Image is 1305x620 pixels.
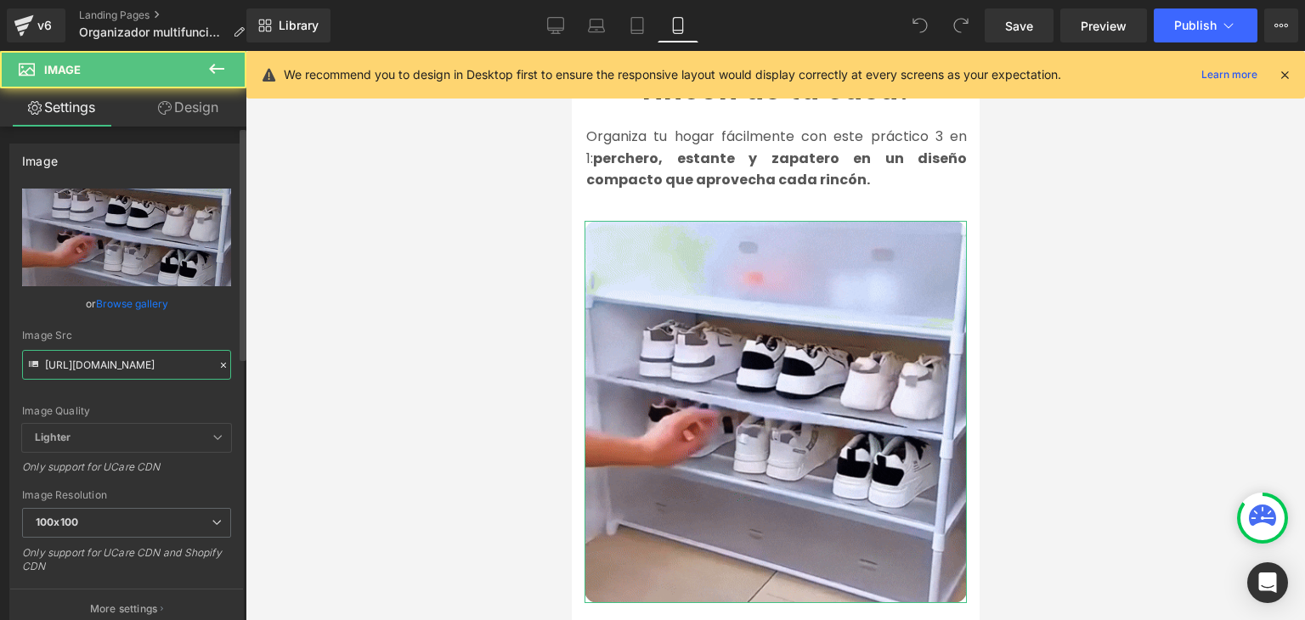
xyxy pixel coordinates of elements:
[90,601,158,617] p: More settings
[22,295,231,313] div: or
[1247,562,1288,603] div: Open Intercom Messenger
[617,8,658,42] a: Tablet
[34,14,55,37] div: v6
[1264,8,1298,42] button: More
[327,20,338,58] b: !
[944,8,978,42] button: Redo
[1174,19,1217,32] span: Publish
[14,98,395,139] strong: perchero, estante y zapatero en un diseño compacto que aprovecha cada rincón.
[79,8,258,22] a: Landing Pages
[36,516,78,528] b: 100x100
[535,8,576,42] a: Desktop
[1081,17,1127,35] span: Preview
[246,8,330,42] a: New Library
[35,431,71,443] b: Lighter
[1154,8,1257,42] button: Publish
[1005,17,1033,35] span: Save
[576,8,617,42] a: Laptop
[14,76,395,138] font: Organiza tu hogar fácilmente con este práctico 3 en 1:
[903,8,937,42] button: Undo
[22,405,231,417] div: Image Quality
[658,8,698,42] a: Mobile
[79,25,226,39] span: Organizador multifuncional
[279,18,319,33] span: Library
[127,88,250,127] a: Design
[22,546,231,584] div: Only support for UCare CDN and Shopify CDN
[71,20,327,58] b: rincón de tu casa
[1195,65,1264,85] a: Learn more
[1060,8,1147,42] a: Preview
[96,289,168,318] a: Browse gallery
[22,350,231,380] input: Link
[22,144,58,168] div: Image
[22,460,231,485] div: Only support for UCare CDN
[284,65,1061,84] p: We recommend you to design in Desktop first to ensure the responsive layout would display correct...
[7,8,65,42] a: v6
[22,489,231,501] div: Image Resolution
[44,63,81,76] span: Image
[22,330,231,341] div: Image Src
